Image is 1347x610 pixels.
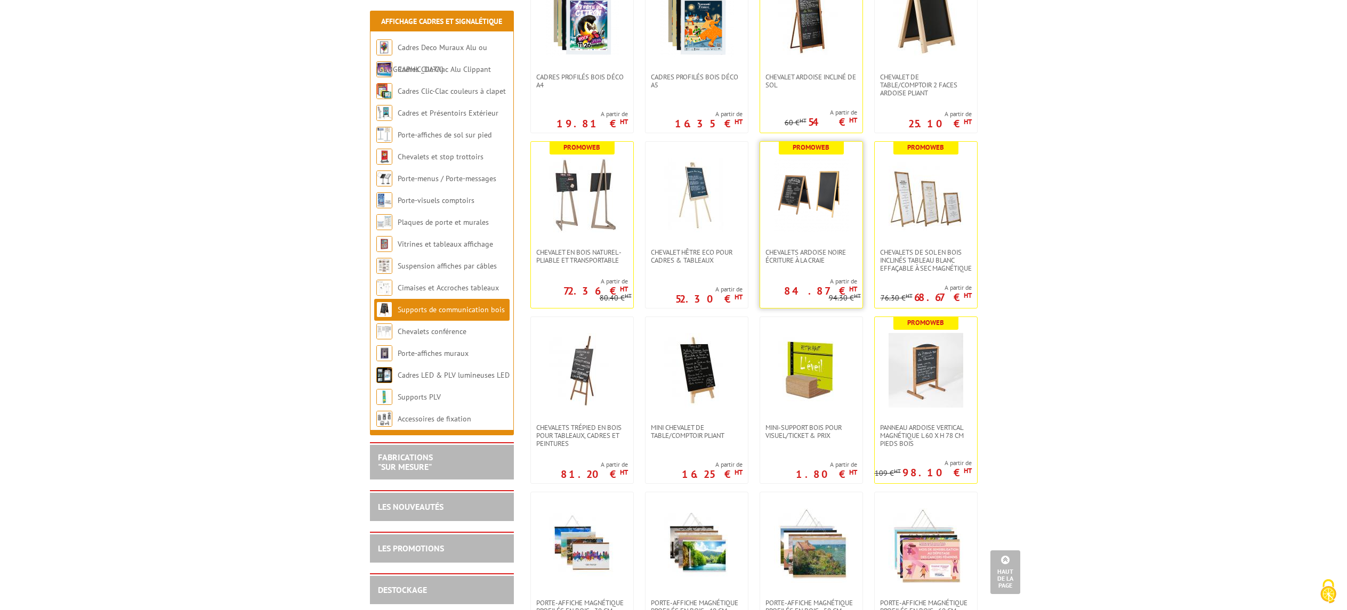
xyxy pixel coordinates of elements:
a: Chevalet de Table/comptoir 2 faces Ardoise Pliant [875,73,977,97]
a: FABRICATIONS"Sur Mesure" [378,452,433,472]
span: A partir de [682,460,743,469]
a: Mini-support bois pour visuel/ticket & prix [760,424,862,440]
a: Cadres Deco Muraux Alu ou [GEOGRAPHIC_DATA] [376,43,487,74]
a: Chevalets et stop trottoirs [398,152,483,161]
img: PORTE-AFFICHE MAGNÉTIQUE PROFILÉS EN BOIS - 40 cm [659,508,734,583]
b: Promoweb [563,143,600,152]
span: Mini Chevalet de table/comptoir pliant [651,424,743,440]
span: Panneau Ardoise Vertical Magnétique L 60 x H 78 cm Pieds Bois [880,424,972,448]
p: 16.35 € [675,120,743,127]
sup: HT [620,284,628,294]
a: Accessoires de fixation [398,414,471,424]
img: Chevalet en bois naturel - Pliable et transportable [545,158,619,232]
p: 54 € [808,119,857,125]
img: Chevalets Ardoise Noire écriture à la craie [774,158,849,232]
span: A partir de [875,459,972,467]
a: Cadres et Présentoirs Extérieur [398,108,498,118]
img: Cadres LED & PLV lumineuses LED [376,367,392,383]
span: A partir de [561,460,628,469]
a: Cadres Clic-Clac Alu Clippant [398,64,491,74]
sup: HT [849,468,857,477]
a: Porte-menus / Porte-messages [398,174,496,183]
p: 16.25 € [682,471,743,477]
a: Chevalets Ardoise Noire écriture à la craie [760,248,862,264]
p: 98.10 € [902,469,972,476]
p: 19.81 € [556,120,628,127]
span: A partir de [675,285,743,294]
span: Chevalets Trépied en bois pour tableaux, cadres et peintures [536,424,628,448]
a: Porte-affiches de sol sur pied [398,130,491,140]
span: A partir de [881,283,972,292]
a: Chevalet en bois naturel - Pliable et transportable [531,248,633,264]
img: Mini Chevalet de table/comptoir pliant [659,333,734,408]
img: Cadres Deco Muraux Alu ou Bois [376,39,392,55]
sup: HT [620,117,628,126]
span: Chevalets de sol en bois inclinés tableau blanc effaçable à sec magnétique [880,248,972,272]
sup: HT [849,116,857,125]
span: A partir de [785,108,857,117]
span: A partir de [908,110,972,118]
span: Chevalet Ardoise incliné de sol [765,73,857,89]
span: Cadres Profilés Bois Déco A5 [651,73,743,89]
img: Accessoires de fixation [376,411,392,427]
a: Porte-affiches muraux [398,348,469,358]
span: A partir de [675,110,743,118]
button: Cookies (fenêtre modale) [1310,574,1347,610]
a: LES PROMOTIONS [378,543,444,554]
img: Cadres et Présentoirs Extérieur [376,105,392,121]
span: Mini-support bois pour visuel/ticket & prix [765,424,857,440]
sup: HT [620,468,628,477]
p: 84.87 € [784,288,857,294]
img: PORTE-AFFICHE MAGNÉTIQUE PROFILÉS EN BOIS - 50 cm [774,508,849,583]
img: Cimaises et Accroches tableaux [376,280,392,296]
sup: HT [735,468,743,477]
sup: HT [854,292,861,299]
img: Chevalets Trépied en bois pour tableaux, cadres et peintures [545,333,619,408]
a: Porte-visuels comptoirs [398,196,474,205]
p: 94.30 € [829,294,861,302]
sup: HT [800,117,806,124]
img: Chevalets et stop trottoirs [376,149,392,165]
a: Cadres Profilés Bois Déco A4 [531,73,633,89]
a: Supports PLV [398,392,441,402]
a: Haut de la page [990,550,1020,594]
sup: HT [964,291,972,300]
a: Chevalet Ardoise incliné de sol [760,73,862,89]
a: Affichage Cadres et Signalétique [381,17,502,26]
img: Supports PLV [376,389,392,405]
img: Plaques de porte et murales [376,214,392,230]
sup: HT [964,117,972,126]
img: PORTE-AFFICHE MAGNÉTIQUE PROFILÉS EN BOIS - 60 cm [889,508,963,583]
p: 80.40 € [600,294,632,302]
a: Vitrines et tableaux affichage [398,239,493,249]
a: Chevalet hêtre ECO pour cadres & tableaux [646,248,748,264]
sup: HT [906,292,913,299]
span: A partir de [760,277,857,286]
a: DESTOCKAGE [378,584,427,595]
span: A partir de [796,460,857,469]
img: Supports de communication bois [376,302,392,318]
img: Cadres Clic-Clac couleurs à clapet [376,83,392,99]
sup: HT [625,292,632,299]
img: Panneau Ardoise Vertical Magnétique L 60 x H 78 cm Pieds Bois [889,333,963,408]
a: Cimaises et Accroches tableaux [398,283,499,292]
sup: HT [849,284,857,294]
img: Chevalets de sol en bois inclinés tableau blanc effaçable à sec magnétique [889,158,963,232]
a: Mini Chevalet de table/comptoir pliant [646,424,748,440]
p: 109 € [875,469,901,477]
sup: HT [964,466,972,475]
img: Chevalet hêtre ECO pour cadres & tableaux [659,158,734,232]
img: Porte-affiches muraux [376,345,392,361]
p: 81.20 € [561,471,628,477]
a: LES NOUVEAUTÉS [378,501,443,512]
a: Plaques de porte et murales [398,217,489,227]
p: 1.80 € [796,471,857,477]
p: 68.67 € [914,294,972,300]
b: Promoweb [907,318,944,327]
img: Cookies (fenêtre modale) [1315,578,1342,605]
span: A partir de [556,110,628,118]
img: Chevalets conférence [376,323,392,339]
sup: HT [735,117,743,126]
p: 72.36 € [563,288,628,294]
a: Chevalets Trépied en bois pour tableaux, cadres et peintures [531,424,633,448]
